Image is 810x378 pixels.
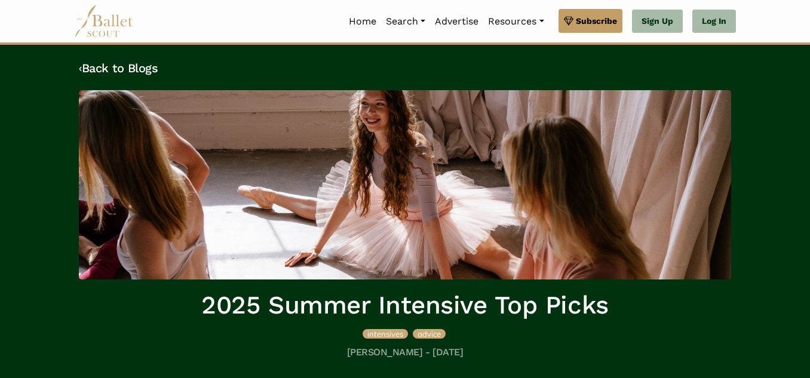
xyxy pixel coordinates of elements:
img: header_image.img [79,90,731,279]
a: Sign Up [632,10,683,33]
span: Subscribe [576,14,617,27]
a: intensives [363,327,410,339]
h1: 2025 Summer Intensive Top Picks [79,289,731,322]
a: Resources [483,9,548,34]
a: Home [344,9,381,34]
span: intensives [367,329,403,339]
a: advice [413,327,446,339]
a: Advertise [430,9,483,34]
a: Log In [692,10,736,33]
a: ‹Back to Blogs [79,61,158,75]
span: advice [418,329,441,339]
h5: [PERSON_NAME] - [DATE] [79,346,731,359]
a: Subscribe [559,9,622,33]
code: ‹ [79,60,82,75]
a: Search [381,9,430,34]
img: gem.svg [564,14,573,27]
